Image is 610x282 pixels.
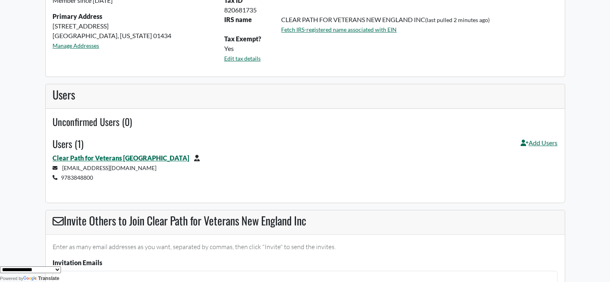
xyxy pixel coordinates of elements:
[53,258,102,268] label: Invitation Emails
[23,276,59,281] a: Translate
[23,276,38,282] img: Google Translate
[224,16,252,23] strong: IRS name
[219,5,562,15] div: 820681735
[53,116,557,128] h4: Unconfirmed Users (0)
[53,42,99,49] a: Manage Addresses
[53,138,83,150] h4: Users (1)
[53,88,557,101] h3: Users
[425,16,490,23] small: (last pulled 2 minutes ago)
[53,242,557,252] p: Enter as many email addresses as you want, separated by commas, then click "Invite" to send the i...
[53,214,557,227] h3: Invite Others to Join Clear Path for Veterans New England Inc
[521,138,557,153] a: Add Users
[224,35,261,43] b: Tax Exempt?
[281,26,397,33] a: Fetch IRS-registered name associated with EIN
[224,55,261,62] a: Edit tax details
[53,154,189,162] a: Clear Path for Veterans [GEOGRAPHIC_DATA]
[53,164,156,181] small: [EMAIL_ADDRESS][DOMAIN_NAME] 9783848800
[219,44,562,53] div: Yes
[276,15,562,34] div: CLEAR PATH FOR VETERANS NEW ENGLAND INC
[53,12,102,20] strong: Primary Address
